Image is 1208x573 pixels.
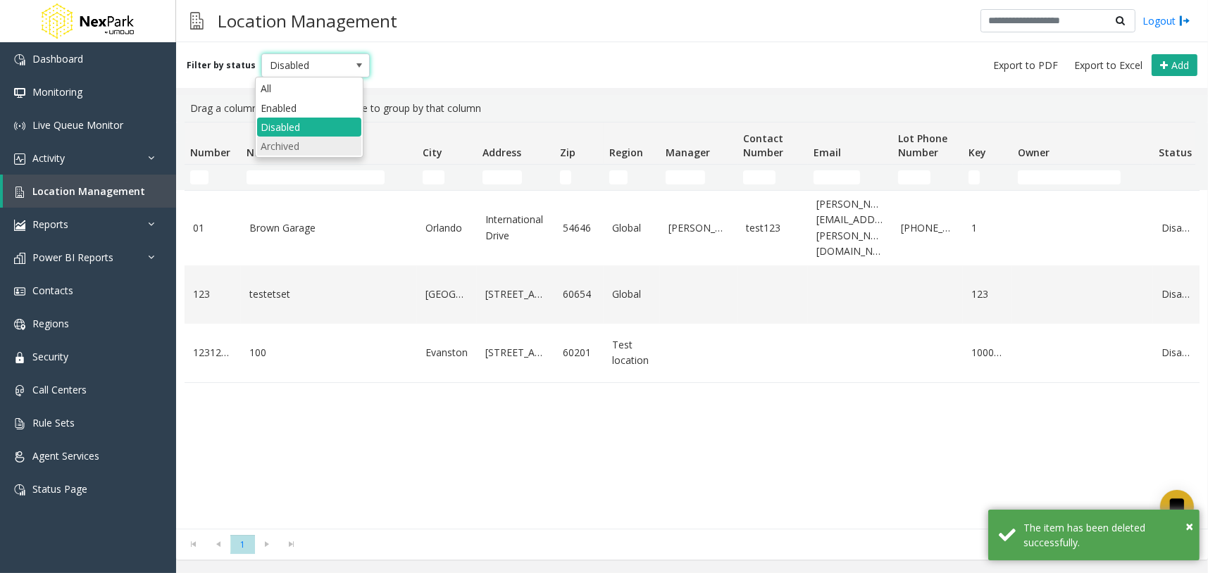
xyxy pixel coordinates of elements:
[482,170,522,184] input: Address Filter
[485,212,546,244] a: International Drive
[743,170,776,184] input: Contact Number Filter
[417,165,477,190] td: City Filter
[668,220,729,236] a: [PERSON_NAME]
[971,286,1004,302] a: 123
[249,220,409,236] a: Brown Garage
[425,220,468,236] a: Orlando
[1162,286,1194,302] a: Disabled
[32,85,82,99] span: Monitoring
[560,170,571,184] input: Zip Filter
[963,165,1012,190] td: Key Filter
[14,54,25,65] img: 'icon'
[971,220,1004,236] a: 1
[1069,56,1148,75] button: Export to Excel
[32,317,69,330] span: Regions
[816,196,884,260] a: [PERSON_NAME][EMAIL_ADDRESS][PERSON_NAME][DOMAIN_NAME]
[1152,54,1197,77] button: Add
[423,170,444,184] input: City Filter
[32,383,87,396] span: Call Centers
[14,286,25,297] img: 'icon'
[1171,58,1189,72] span: Add
[1012,165,1153,190] td: Owner Filter
[185,95,1200,122] div: Drag a column header and drop it here to group by that column
[666,146,710,159] span: Manager
[898,132,947,159] span: Lot Phone Number
[32,251,113,264] span: Power BI Reports
[32,416,75,429] span: Rule Sets
[32,52,83,65] span: Dashboard
[1018,146,1050,159] span: Owner
[1074,58,1142,73] span: Export to Excel
[185,165,241,190] td: Number Filter
[14,87,25,99] img: 'icon'
[249,345,409,360] a: 100
[993,58,1058,73] span: Export to PDF
[14,120,25,132] img: 'icon'
[477,165,554,190] td: Address Filter
[609,146,643,159] span: Region
[32,350,68,363] span: Security
[969,146,986,159] span: Key
[485,286,546,302] a: [STREET_ADDRESS]
[14,352,25,363] img: 'icon'
[425,286,468,302] a: [GEOGRAPHIC_DATA]
[898,170,930,184] input: Lot Phone Number Filter
[560,146,575,159] span: Zip
[988,56,1064,75] button: Export to PDF
[482,146,521,159] span: Address
[1179,13,1190,28] img: logout
[176,122,1208,529] div: Data table
[814,170,860,184] input: Email Filter
[14,418,25,429] img: 'icon'
[190,4,204,38] img: pageIcon
[1162,220,1194,236] a: Disabled
[262,54,348,77] span: Disabled
[612,286,652,302] a: Global
[971,345,1004,360] a: 100016
[746,220,799,236] a: test123
[193,220,232,236] a: 01
[257,137,361,156] li: Archived
[563,220,595,236] a: 54646
[230,535,255,554] span: Page 1
[14,153,25,165] img: 'icon'
[32,151,65,165] span: Activity
[666,170,705,184] input: Manager Filter
[190,170,208,184] input: Number Filter
[1023,520,1189,550] div: The item has been deleted successfully.
[1142,13,1190,28] a: Logout
[313,539,1194,550] kendo-pager-info: 1 - 3 of 3 items
[554,165,604,190] td: Zip Filter
[604,165,660,190] td: Region Filter
[901,220,954,236] a: [PHONE_NUMBER]
[1153,165,1202,190] td: Status Filter
[892,165,963,190] td: Lot Phone Number Filter
[187,59,256,72] label: Filter by status
[14,253,25,264] img: 'icon'
[612,337,652,369] a: Test location
[3,175,176,208] a: Location Management
[249,286,409,302] a: testetset
[1153,122,1202,165] th: Status
[247,146,276,159] span: Name
[14,220,25,231] img: 'icon'
[808,165,892,190] td: Email Filter
[257,118,361,137] li: Disabled
[32,184,145,198] span: Location Management
[32,118,123,132] span: Live Queue Monitor
[241,165,417,190] td: Name Filter
[257,79,361,98] li: All
[32,218,68,231] span: Reports
[32,449,99,462] span: Agent Services
[737,165,808,190] td: Contact Number Filter
[14,385,25,396] img: 'icon'
[14,319,25,330] img: 'icon'
[423,146,442,159] span: City
[425,345,468,360] a: Evanston
[612,220,652,236] a: Global
[563,345,595,360] a: 60201
[1018,170,1121,184] input: Owner Filter
[32,284,73,297] span: Contacts
[14,187,25,198] img: 'icon'
[609,170,628,184] input: Region Filter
